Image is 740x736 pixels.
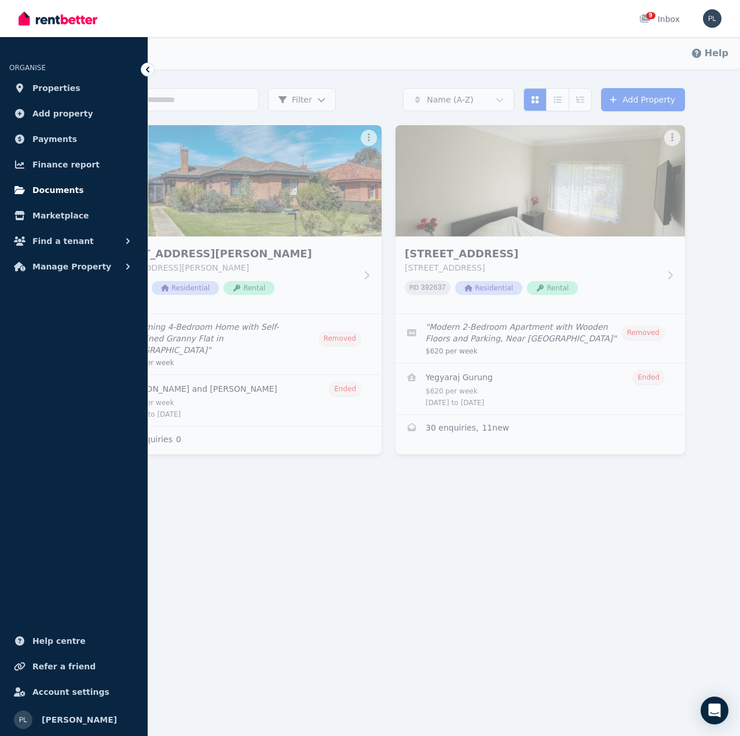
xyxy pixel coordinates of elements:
span: Name (A-Z) [427,94,474,105]
span: Rental [224,281,274,295]
button: Expanded list view [569,88,592,111]
a: Documents [9,178,138,202]
div: Inbox [639,13,680,25]
div: Open Intercom Messenger [701,697,728,724]
button: Find a tenant [9,229,138,253]
a: Add property [9,102,138,125]
span: ORGANISE [9,64,46,72]
span: [PERSON_NAME] [42,713,117,727]
button: More options [664,130,680,146]
span: Manage Property [32,260,111,274]
button: Manage Property [9,255,138,278]
a: Unit 1/710 Princes Hwy, Kogarah[STREET_ADDRESS][STREET_ADDRESS]PID 392637ResidentialRental [395,125,685,314]
span: Residential [152,281,219,295]
a: Enquiries for 23 Wheatley Avenue, Goulburn [92,427,382,454]
span: Account settings [32,685,109,699]
a: Enquiries for Unit 1/710 Princes Hwy, Kogarah [395,415,685,443]
span: Help centre [32,634,86,648]
a: Marketplace [9,204,138,227]
span: Documents [32,183,84,197]
img: 23 Wheatley Avenue, Goulburn [92,125,382,236]
div: View options [523,88,592,111]
a: Add Property [601,88,685,111]
span: Add property [32,107,93,121]
img: RentBetter [19,10,97,27]
p: [STREET_ADDRESS] [405,262,660,274]
a: View details for Brenton Wellington and Kathy Robertson [92,375,382,426]
a: Edit listing: Modern 2-Bedroom Apartment with Wooden Floors and Parking, Near Kogarah Station [395,314,685,363]
span: 9 [646,12,655,19]
span: Payments [32,132,77,146]
span: Properties [32,81,80,95]
code: 392637 [421,284,446,292]
a: Properties [9,76,138,100]
span: Find a tenant [32,234,94,248]
img: patrick leguit [14,711,32,729]
a: View details for Yegyaraj Gurung [395,363,685,414]
span: Filter [278,94,312,105]
a: Payments [9,127,138,151]
span: Finance report [32,158,100,172]
img: patrick leguit [703,9,721,28]
a: Edit listing: Charming 4-Bedroom Home with Self-Contained Granny Flat in Prime Goulburn [92,314,382,374]
button: More options [361,130,377,146]
h3: [STREET_ADDRESS][PERSON_NAME] [101,246,356,262]
a: Help centre [9,629,138,653]
a: Refer a friend [9,655,138,678]
a: Account settings [9,680,138,704]
span: Marketplace [32,209,89,223]
span: Rental [527,281,578,295]
a: Finance report [9,153,138,176]
small: PID [409,285,419,291]
span: Residential [455,281,522,295]
img: Unit 1/710 Princes Hwy, Kogarah [395,125,685,236]
h3: [STREET_ADDRESS] [405,246,660,262]
button: Card view [523,88,547,111]
button: Help [691,46,728,60]
button: Name (A-Z) [403,88,514,111]
span: Refer a friend [32,660,96,673]
p: [STREET_ADDRESS][PERSON_NAME] [101,262,356,274]
button: Filter [268,88,336,111]
a: 23 Wheatley Avenue, Goulburn[STREET_ADDRESS][PERSON_NAME][STREET_ADDRESS][PERSON_NAME]PID 329980R... [92,125,382,314]
button: Compact list view [546,88,569,111]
